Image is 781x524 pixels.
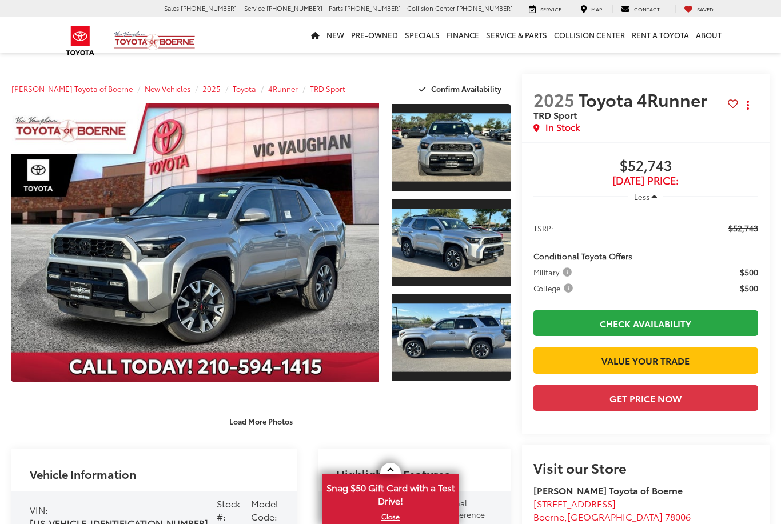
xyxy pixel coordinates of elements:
[533,250,632,262] span: Conditional Toyota Offers
[145,83,190,94] a: New Vehicles
[533,510,564,523] span: Boerne
[579,87,711,111] span: Toyota 4Runner
[413,79,511,99] button: Confirm Availability
[740,282,758,294] span: $500
[345,3,401,13] span: [PHONE_NUMBER]
[545,121,580,134] span: In Stock
[533,266,576,278] button: Military
[533,266,574,278] span: Military
[30,503,48,516] span: VIN:
[30,467,136,480] h2: Vehicle Information
[665,510,691,523] span: 78006
[390,209,512,277] img: 2025 Toyota 4Runner TRD Sport
[728,222,758,234] span: $52,743
[533,310,758,336] a: Check Availability
[697,5,714,13] span: Saved
[533,483,683,497] strong: [PERSON_NAME] Toyota of Boerne
[310,83,345,94] a: TRD Sport
[443,17,483,53] a: Finance
[628,186,663,207] button: Less
[551,17,628,53] a: Collision Center
[591,5,602,13] span: Map
[308,17,323,53] a: Home
[533,347,758,373] a: Value Your Trade
[11,103,379,382] a: Expand Photo 0
[202,83,221,94] a: 2025
[675,5,722,14] a: My Saved Vehicles
[266,3,322,13] span: [PHONE_NUMBER]
[233,83,256,94] a: Toyota
[612,5,668,14] a: Contact
[457,3,513,13] span: [PHONE_NUMBER]
[628,17,692,53] a: Rent a Toyota
[390,113,512,181] img: 2025 Toyota 4Runner TRD Sport
[533,385,758,411] button: Get Price Now
[164,3,179,13] span: Sales
[181,3,237,13] span: [PHONE_NUMBER]
[114,31,196,51] img: Vic Vaughan Toyota of Boerne
[533,497,616,510] span: [STREET_ADDRESS]
[533,460,758,475] h2: Visit our Store
[431,83,501,94] span: Confirm Availability
[533,175,758,186] span: [DATE] Price:
[738,95,758,115] button: Actions
[217,497,240,523] span: Stock #:
[251,497,278,523] span: Model Code:
[533,282,577,294] button: College
[407,3,455,13] span: Collision Center
[520,5,570,14] a: Service
[11,83,133,94] a: [PERSON_NAME] Toyota of Boerne
[634,191,649,202] span: Less
[323,475,458,510] span: Snag $50 Gift Card with a Test Drive!
[323,17,348,53] a: New
[533,282,575,294] span: College
[533,497,691,523] a: [STREET_ADDRESS] Boerne,[GEOGRAPHIC_DATA] 78006
[533,108,577,121] span: TRD Sport
[392,293,511,382] a: Expand Photo 3
[392,198,511,287] a: Expand Photo 2
[572,5,611,14] a: Map
[59,22,102,59] img: Toyota
[740,266,758,278] span: $500
[329,3,343,13] span: Parts
[533,87,575,111] span: 2025
[401,17,443,53] a: Specials
[268,83,298,94] a: 4Runner
[348,17,401,53] a: Pre-Owned
[390,303,512,371] img: 2025 Toyota 4Runner TRD Sport
[221,411,301,431] button: Load More Photos
[392,103,511,192] a: Expand Photo 1
[692,17,725,53] a: About
[540,5,561,13] span: Service
[747,101,749,110] span: dropdown dots
[483,17,551,53] a: Service & Parts: Opens in a new tab
[244,3,265,13] span: Service
[533,158,758,175] span: $52,743
[533,222,553,234] span: TSRP:
[8,102,383,383] img: 2025 Toyota 4Runner TRD Sport
[567,510,663,523] span: [GEOGRAPHIC_DATA]
[533,510,691,523] span: ,
[634,5,660,13] span: Contact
